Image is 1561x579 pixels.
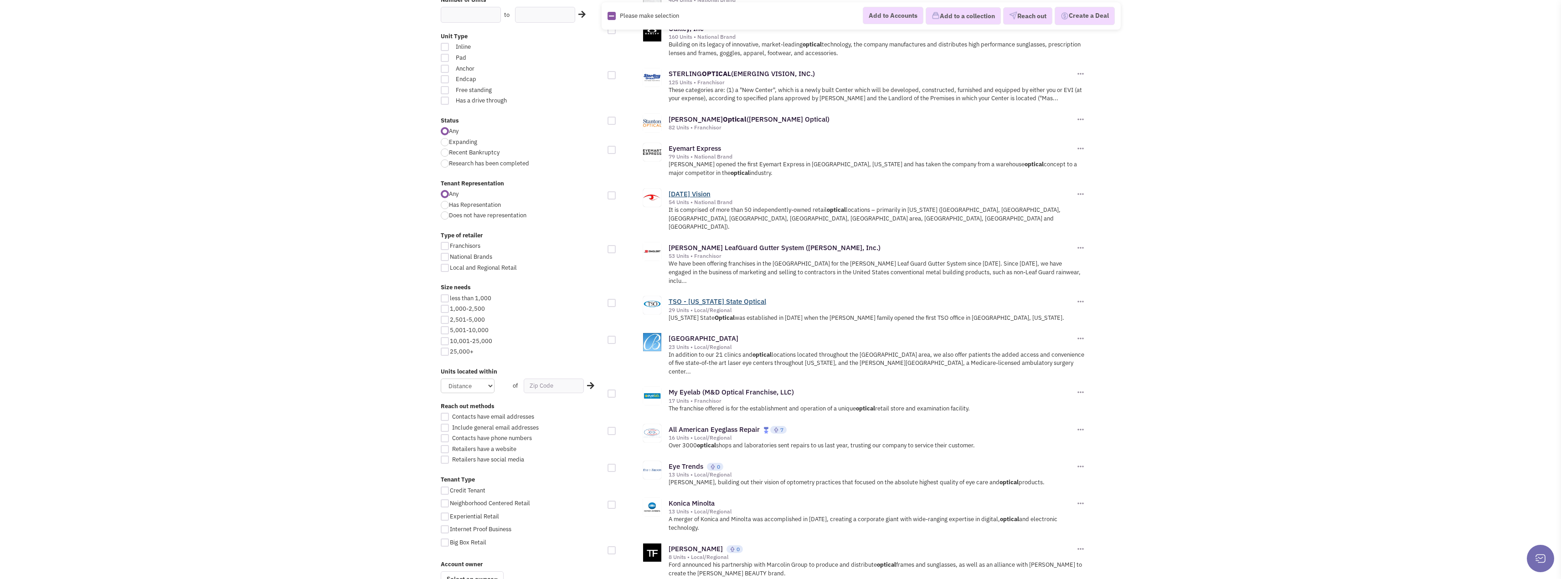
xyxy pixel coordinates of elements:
b: optical [731,169,750,177]
b: Optical [723,115,747,123]
p: In addition to our 21 clinics and locations located throughout the [GEOGRAPHIC_DATA] area, we als... [669,351,1086,376]
span: Has Representation [449,201,501,209]
label: to [504,11,510,20]
span: Retailers have social media [452,456,524,463]
b: optical [856,405,875,412]
p: These categories are: (1) a "New Center", which is a newly built Center which will be developed, ... [669,86,1086,103]
img: locallyfamous-upvote.png [773,427,779,433]
label: Reach out methods [441,402,602,411]
div: Search Nearby [581,380,596,392]
span: 0 [737,546,740,553]
a: [PERSON_NAME] LeafGuard Gutter System ([PERSON_NAME], Inc.) [669,243,881,252]
span: Include general email addresses [452,424,539,431]
p: The franchise offered is for the establishment and operation of a unique retail store and examina... [669,405,1086,413]
div: Search Nearby [572,9,587,20]
button: Add to Accounts [863,7,923,24]
a: [PERSON_NAME]Optical([PERSON_NAME] Optical) [669,115,829,123]
label: Tenant Representation [441,179,602,188]
b: optical [697,441,716,449]
span: Free standing [450,86,551,95]
button: Create a Deal [1055,7,1115,25]
span: Neighborhood Centered Retail [450,499,530,507]
span: Has a drive through [450,97,551,105]
p: We have been offering franchises in the [GEOGRAPHIC_DATA] for the [PERSON_NAME] Leaf Guard Gutter... [669,260,1086,285]
div: 125 Units • Franchisor [669,79,1075,86]
img: locallyfamous-largeicon.png [763,427,769,434]
span: Expanding [449,138,477,146]
label: Account owner [441,560,602,569]
p: [PERSON_NAME] opened the first Eyemart Express in [GEOGRAPHIC_DATA], [US_STATE] and has taken the... [669,160,1086,177]
p: A merger of Konica and Minolta was accomplished in [DATE], creating a corporate giant with wide-r... [669,515,1086,532]
a: STERLINGOPTICAL(EMERGING VISION, INC.) [669,69,815,78]
div: 79 Units • National Brand [669,153,1075,160]
span: less than 1,000 [450,294,491,302]
div: 23 Units • Local/Regional [669,343,1075,351]
label: Units located within [441,368,602,376]
p: Ford announced his partnership with Marcolin Group to produce and distribute frames and sunglasse... [669,561,1086,578]
b: OPTICAL [702,69,731,78]
div: 29 Units • Local/Regional [669,307,1075,314]
label: Unit Type [441,32,602,41]
b: optical [877,561,896,569]
img: VectorPaper_Plane.png [1009,11,1017,20]
div: 82 Units • Franchisor [669,124,1075,131]
a: My Eyelab (M&D Optical Franchise, LLC) [669,388,794,396]
a: Oakley, Inc [669,24,704,33]
input: Zip Code [524,379,584,393]
img: Deal-Dollar.png [1061,11,1069,21]
span: Please make selection [620,11,679,19]
div: 16 Units • Local/Regional [669,434,1075,441]
a: Konica Minolta [669,499,715,507]
span: 2,501-5,000 [450,316,485,323]
div: 54 Units • National Brand [669,199,1075,206]
img: locallyfamous-upvote.png [730,546,735,552]
span: 10,001-25,000 [450,337,492,345]
div: 13 Units • Local/Regional [669,471,1075,478]
b: optical [1000,515,1019,523]
img: Rectangle.png [608,12,616,20]
span: Franchisors [450,242,480,250]
span: National Brands [450,253,492,261]
span: Experiential Retail [450,512,499,520]
a: [PERSON_NAME] [669,544,723,553]
b: Optical [715,314,735,322]
a: Eyemart Express [669,144,721,153]
p: [US_STATE] State was established in [DATE] when the [PERSON_NAME] family opened the first TSO off... [669,314,1086,323]
label: Type of retailer [441,231,602,240]
span: Any [449,127,459,135]
a: Eye Trends [669,462,703,471]
label: Tenant Type [441,476,602,484]
span: 25,000+ [450,348,474,355]
span: of [513,382,518,389]
span: 7 [780,426,783,433]
span: Credit Tenant [450,487,485,494]
span: Contacts have phone numbers [452,434,532,442]
span: 1,000-2,500 [450,305,485,313]
span: Contacts have email addresses [452,413,534,420]
div: 17 Units • Franchisor [669,397,1075,405]
span: Retailers have a website [452,445,516,453]
p: [PERSON_NAME], building out their vision of optometry practices that focused on the absolute high... [669,478,1086,487]
span: Does not have representation [449,211,526,219]
a: [GEOGRAPHIC_DATA] [669,334,738,343]
div: 160 Units • National Brand [669,33,1075,41]
b: optical [999,478,1019,486]
p: Building on its legacy of innovative, market-leading technology, the company manufactures and dis... [669,41,1086,57]
span: Recent Bankruptcy [449,149,500,156]
a: [DATE] Vision [669,190,711,198]
button: Reach out [1003,7,1052,25]
div: 53 Units • Franchisor [669,252,1075,260]
a: TSO - [US_STATE] State Optical [669,297,766,306]
span: Big Box Retail [450,538,486,546]
div: 8 Units • Local/Regional [669,553,1075,561]
div: 13 Units • Local/Regional [669,508,1075,515]
p: Over 3000 shops and laboratories sent repairs to us last year, trusting our company to service th... [669,441,1086,450]
b: optical [803,41,822,48]
span: 0 [717,463,720,470]
button: Add to a collection [926,7,1001,25]
span: Endcap [450,75,551,84]
label: Size needs [441,283,602,292]
label: Status [441,117,602,125]
span: Local and Regional Retail [450,264,517,272]
span: Anchor [450,65,551,73]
